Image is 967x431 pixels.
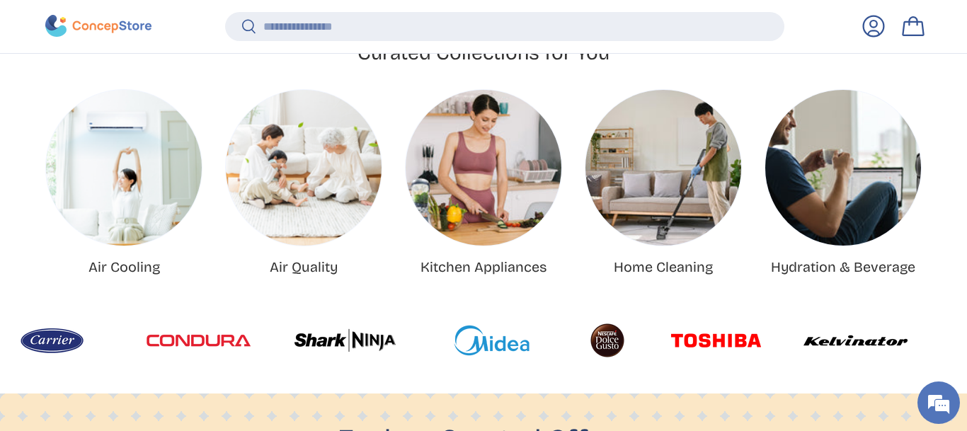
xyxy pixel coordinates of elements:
[270,259,338,275] a: Air Quality
[765,90,921,246] a: Hydration & Beverage
[614,259,713,275] a: Home Cleaning
[45,16,151,38] img: ConcepStore
[226,90,382,246] img: Air Quality
[771,259,915,275] a: Hydration & Beverage
[585,90,741,246] a: Home Cleaning
[406,90,561,246] a: Kitchen Appliances
[420,259,547,275] a: Kitchen Appliances
[88,259,160,275] a: Air Cooling
[46,90,202,246] a: Air Cooling
[46,90,202,246] img: Air Cooling | ConcepStore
